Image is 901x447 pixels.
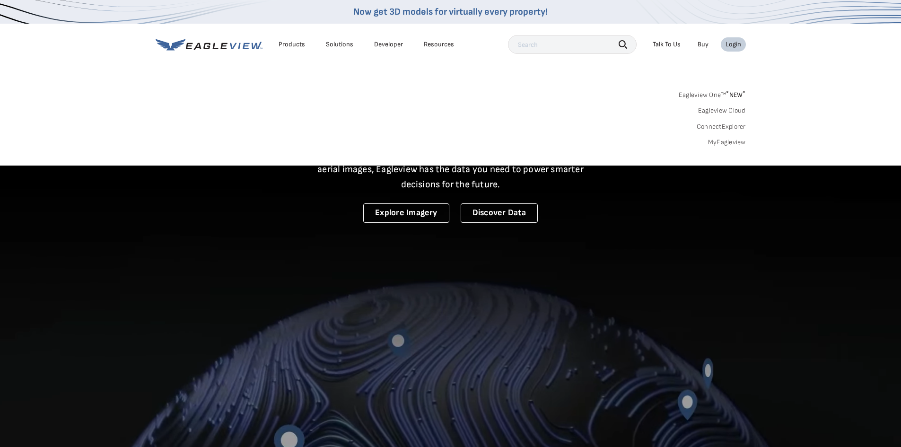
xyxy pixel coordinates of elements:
a: Eagleview Cloud [698,106,746,115]
a: Developer [374,40,403,49]
input: Search [508,35,637,54]
a: ConnectExplorer [697,123,746,131]
span: NEW [726,91,745,99]
a: Discover Data [461,203,538,223]
a: Eagleview One™*NEW* [679,88,746,99]
div: Resources [424,40,454,49]
div: Login [726,40,741,49]
a: Now get 3D models for virtually every property! [353,6,548,18]
div: Talk To Us [653,40,681,49]
p: A new era starts here. Built on more than 3.5 billion high-resolution aerial images, Eagleview ha... [306,147,595,192]
a: Buy [698,40,709,49]
div: Solutions [326,40,353,49]
a: Explore Imagery [363,203,449,223]
div: Products [279,40,305,49]
a: MyEagleview [708,138,746,147]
